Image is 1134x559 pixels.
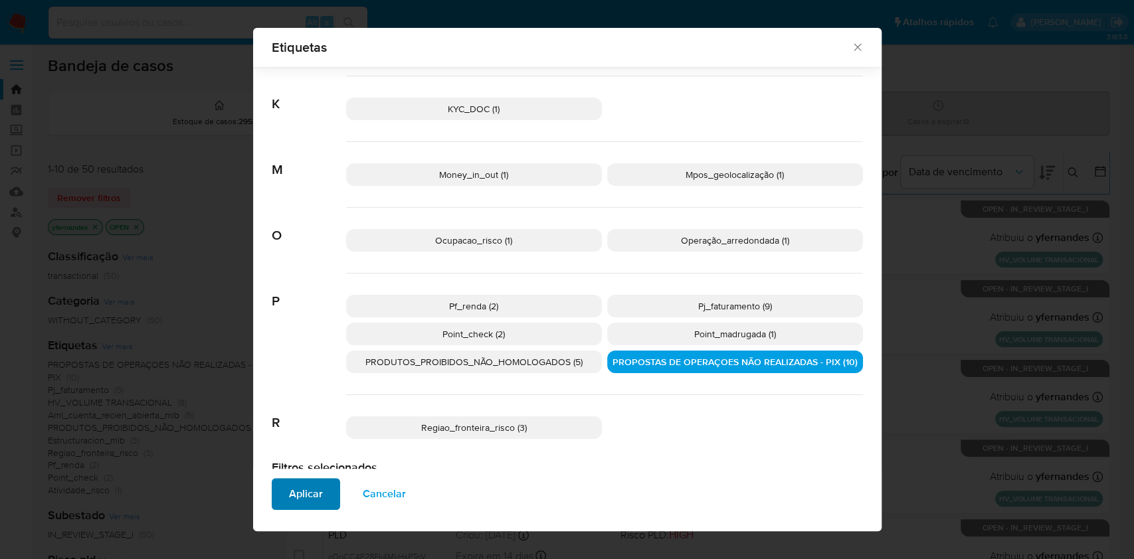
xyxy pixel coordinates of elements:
[346,229,602,252] div: Ocupacao_risco (1)
[345,478,423,510] button: Cancelar
[272,395,346,431] span: R
[439,168,508,181] span: Money_in_out (1)
[289,479,323,509] span: Aplicar
[346,323,602,345] div: Point_check (2)
[346,295,602,317] div: Pf_renda (2)
[448,102,500,116] span: KYC_DOC (1)
[607,163,863,186] div: Mpos_geolocalização (1)
[607,351,863,373] div: PROPOSTAS DE OPERAÇOES NÃO REALIZADAS - PIX (10)
[272,76,346,112] span: K
[686,168,784,181] span: Mpos_geolocalização (1)
[346,351,602,373] div: PRODUTOS_PROIBIDOS_NÃO_HOMOLOGADOS (5)
[363,479,406,509] span: Cancelar
[698,299,772,313] span: Pj_faturamento (9)
[607,295,863,317] div: Pj_faturamento (9)
[272,40,852,54] span: Etiquetas
[613,355,858,368] span: PROPOSTAS DE OPERAÇOES NÃO REALIZADAS - PIX (10)
[272,274,346,309] span: P
[365,355,583,368] span: PRODUTOS_PROIBIDOS_NÃO_HOMOLOGADOS (5)
[442,327,505,341] span: Point_check (2)
[272,478,340,510] button: Aplicar
[851,40,863,52] button: Fechar
[272,208,346,244] span: O
[607,229,863,252] div: Operação_arredondada (1)
[272,142,346,178] span: M
[421,421,527,434] span: Regiao_fronteira_risco (3)
[272,460,863,475] h2: Filtros selecionados
[346,416,602,439] div: Regiao_fronteira_risco (3)
[346,163,602,186] div: Money_in_out (1)
[346,98,602,120] div: KYC_DOC (1)
[449,299,498,313] span: Pf_renda (2)
[435,234,512,247] span: Ocupacao_risco (1)
[694,327,776,341] span: Point_madrugada (1)
[681,234,789,247] span: Operação_arredondada (1)
[607,323,863,345] div: Point_madrugada (1)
